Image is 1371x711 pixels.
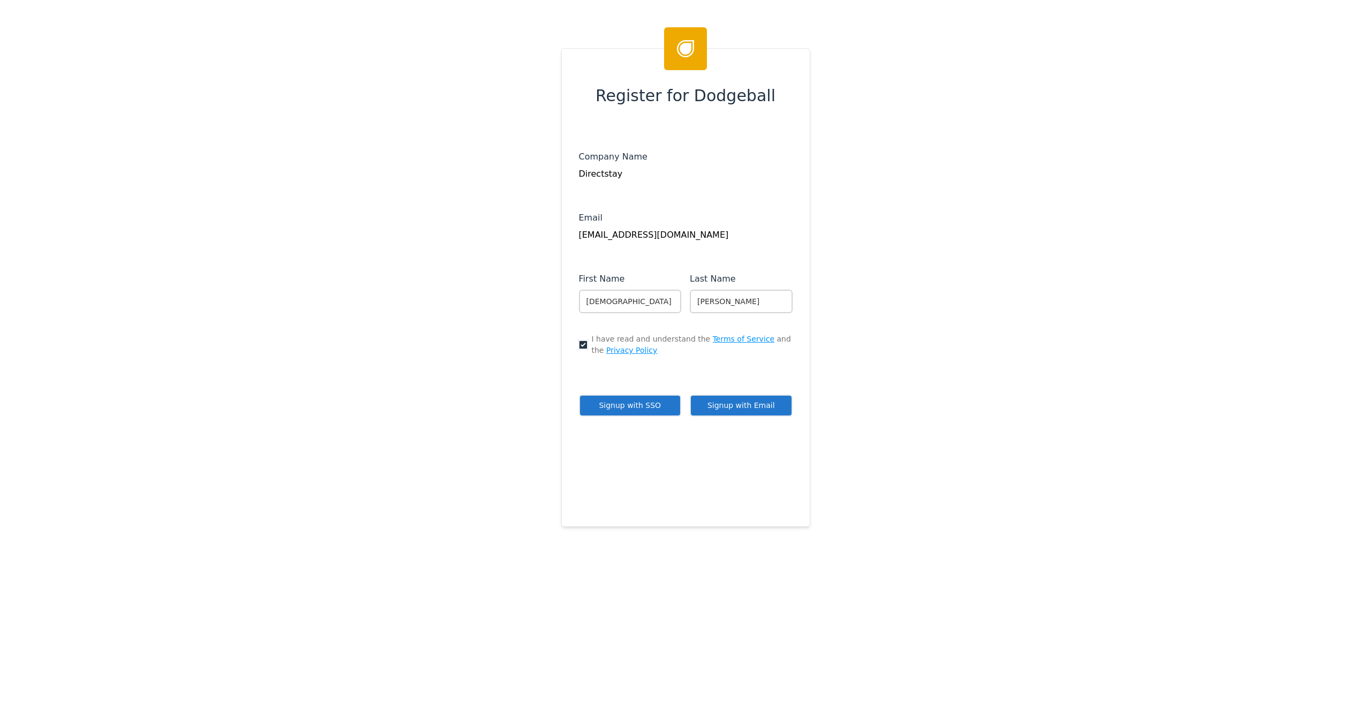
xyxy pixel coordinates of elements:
[579,168,793,180] div: Directstay
[579,229,793,241] div: [EMAIL_ADDRESS][DOMAIN_NAME]
[690,290,793,313] input: Enter your last name
[579,213,602,223] span: Email
[579,290,682,313] input: Enter your first name
[579,395,682,417] button: Signup with SSO
[713,335,774,343] a: Terms of Service
[690,274,736,284] span: Last Name
[606,346,657,354] a: Privacy Policy
[579,274,625,284] span: First Name
[690,395,793,417] button: Signup with Email
[592,334,793,356] span: I have read and understand the and the
[579,152,647,162] span: Company Name
[596,84,775,108] span: Register for Dodgeball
